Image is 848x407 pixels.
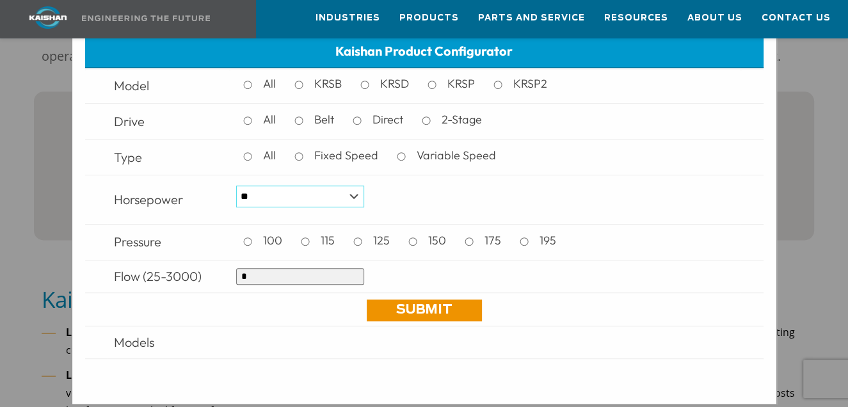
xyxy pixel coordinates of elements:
a: Parts and Service [478,1,585,35]
span: Flow (25-3000) [114,268,202,284]
a: Contact Us [762,1,831,35]
label: 100 [258,231,294,250]
span: Model [114,77,149,93]
label: Belt [309,110,346,129]
label: Fixed Speed [309,146,390,165]
a: Resources [604,1,668,35]
span: Industries [316,11,380,26]
span: Horsepower [114,191,183,207]
span: About Us [687,11,742,26]
a: Products [399,1,459,35]
span: Resources [604,11,668,26]
label: KRSP [442,74,486,93]
a: Industries [316,1,380,35]
span: Type [114,149,142,165]
label: All [258,110,287,129]
span: Drive [114,113,145,129]
span: Parts and Service [478,11,585,26]
label: 195 [534,231,568,250]
label: Direct [367,110,415,129]
label: 2-Stage [436,110,493,129]
span: Kaishan Product Configurator [335,43,513,59]
label: 150 [423,231,458,250]
label: 125 [368,231,401,250]
label: KRSB [309,74,353,93]
label: All [258,146,287,165]
span: Pressure [114,234,161,250]
a: Submit [367,299,482,321]
img: Engineering the future [82,15,210,21]
label: 175 [479,231,513,250]
span: Products [399,11,459,26]
a: About Us [687,1,742,35]
span: Models [114,334,154,350]
label: Variable Speed [412,146,508,165]
label: KRSD [375,74,420,93]
label: 115 [316,231,346,250]
label: All [258,74,287,93]
span: Contact Us [762,11,831,26]
label: KRSP2 [508,74,559,93]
